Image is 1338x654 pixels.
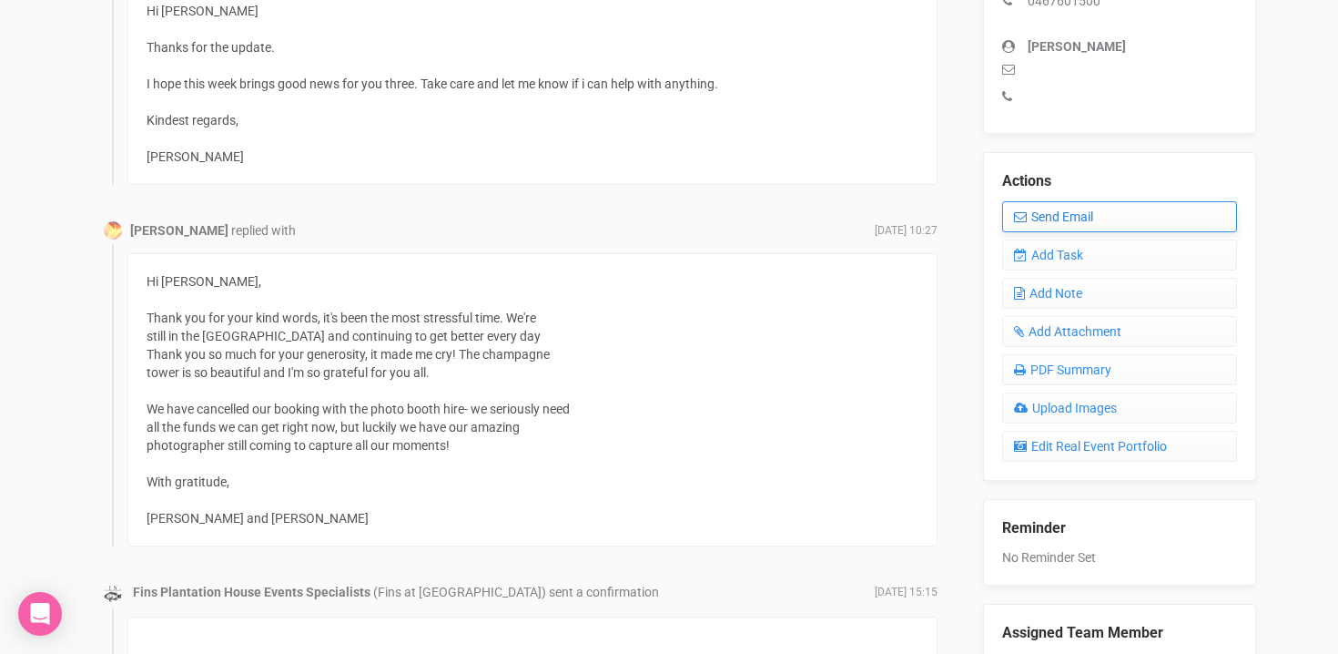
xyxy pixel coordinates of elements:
span: replied with [231,223,296,238]
legend: Reminder [1002,518,1237,539]
legend: Actions [1002,171,1237,192]
div: Open Intercom Messenger [18,592,62,636]
a: Add Note [1002,278,1237,309]
div: Hi [PERSON_NAME] Thanks for the update. I hope this week brings good news for you three. Take car... [147,2,918,166]
span: [DATE] 10:27 [875,223,938,239]
span: (Fins at [GEOGRAPHIC_DATA]) sent a confirmation [373,585,659,599]
a: Edit Real Event Portfolio [1002,431,1237,462]
a: Add Task [1002,240,1237,271]
img: data [104,585,122,603]
legend: Assigned Team Member [1002,623,1237,644]
a: Add Attachment [1002,316,1237,347]
strong: Fins Plantation House Events Specialists [133,585,370,599]
strong: [PERSON_NAME] [130,223,228,238]
a: PDF Summary [1002,354,1237,385]
span: [DATE] 15:15 [875,585,938,600]
div: No Reminder Set [1002,500,1237,567]
a: Upload Images [1002,393,1237,424]
strong: [PERSON_NAME] [1028,39,1126,54]
img: Profile Image [104,221,122,240]
div: Hi [PERSON_NAME], Thank you for your kind words, it's been the most stressful time. We're still i... [127,253,938,547]
a: Send Email [1002,201,1237,232]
